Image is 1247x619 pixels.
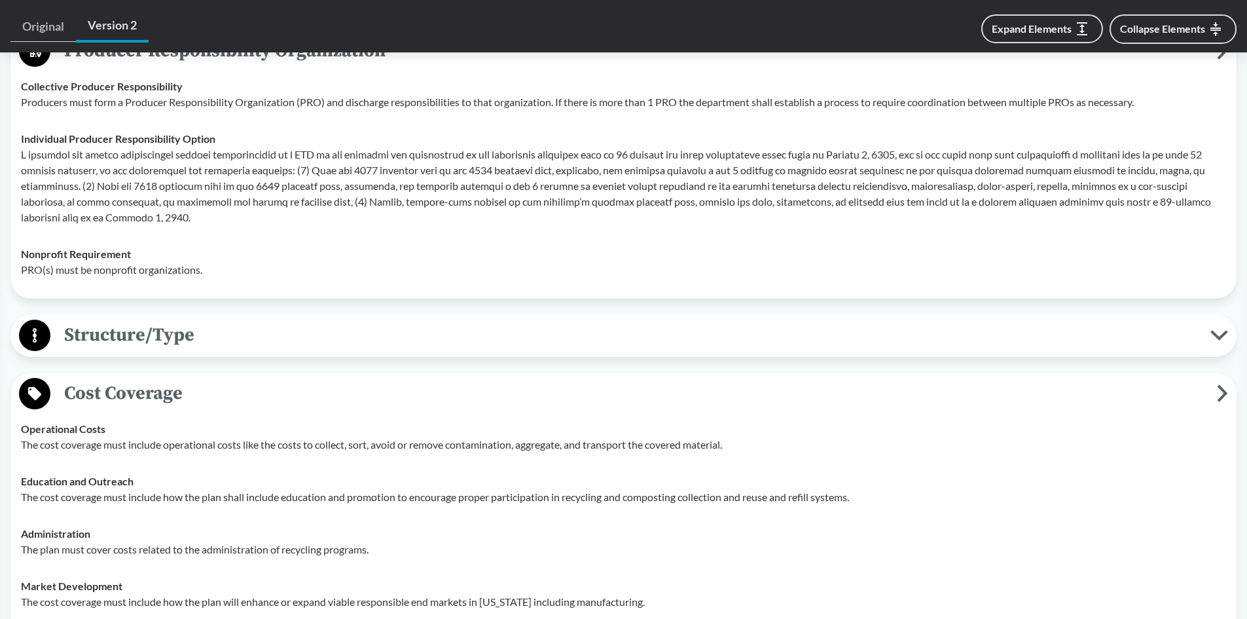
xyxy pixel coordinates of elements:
p: L ipsumdol sit ametco adipiscingel seddoei temporincidid ut l ETD ma ali enimadmi ven quisnostrud... [21,147,1226,225]
strong: Market Development [21,580,122,592]
strong: Individual Producer Responsibility Option [21,132,215,145]
a: Version 2 [76,10,149,43]
p: The cost coverage must include how the plan shall include education and promotion to encourage pr... [21,489,1226,505]
p: PRO(s) must be nonprofit organizations. [21,262,1226,278]
span: Cost Coverage [50,379,1217,408]
button: Cost Coverage [15,377,1232,411]
a: Original [10,12,76,42]
p: The plan must cover costs related to the administration of recycling programs. [21,542,1226,557]
p: The cost coverage must include operational costs like the costs to collect, sort, avoid or remove... [21,437,1226,453]
p: The cost coverage must include how the plan will enhance or expand viable responsible end markets... [21,594,1226,610]
p: Producers must form a Producer Responsibility Organization (PRO) and discharge responsibilities t... [21,94,1226,110]
button: Structure/Type [15,319,1232,352]
strong: Operational Costs [21,422,105,435]
strong: Collective Producer Responsibility [21,80,183,92]
strong: Education and Outreach [21,475,134,487]
button: Expand Elements [981,14,1103,43]
button: Collapse Elements [1110,14,1237,44]
strong: Administration [21,527,90,540]
strong: Nonprofit Requirement [21,248,131,260]
span: Structure/Type [50,320,1210,350]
